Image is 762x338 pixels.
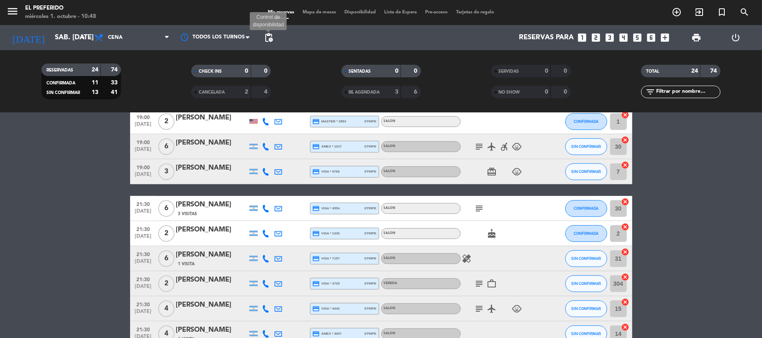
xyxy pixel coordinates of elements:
[645,87,655,97] i: filter_list
[313,205,340,212] span: visa * 4554
[313,168,340,175] span: visa * 0766
[6,5,19,20] button: menu
[565,300,607,317] button: SIN CONFIRMAR
[364,206,377,211] span: stripe
[313,255,340,262] span: visa * 7157
[621,298,630,306] i: cancel
[264,33,274,43] span: pending_actions
[340,10,380,15] span: Disponibilidad
[176,137,247,148] div: [PERSON_NAME]
[313,255,320,262] i: credit_card
[487,142,497,152] i: airplanemode_active
[384,206,396,210] span: SALON
[621,273,630,281] i: cancel
[672,7,682,17] i: add_circle_outline
[621,161,630,169] i: cancel
[313,230,320,237] i: credit_card
[452,10,498,15] span: Tarjetas de regalo
[512,304,522,314] i: child_care
[574,206,598,211] span: CONFIRMADA
[133,274,154,284] span: 21:30
[621,111,630,119] i: cancel
[564,68,569,74] strong: 0
[46,68,73,72] span: RESERVADAS
[500,142,510,152] i: accessible_forward
[487,229,497,239] i: cake
[111,80,119,86] strong: 33
[605,32,616,43] i: looks_3
[178,261,195,267] span: 1 Visita
[475,304,485,314] i: subject
[25,4,96,13] div: El Preferido
[739,7,749,17] i: search
[716,25,756,50] div: LOG OUT
[364,231,377,236] span: stripe
[158,250,174,267] span: 6
[487,279,497,289] i: work_outline
[133,147,154,156] span: [DATE]
[565,138,607,155] button: SIN CONFIRMAR
[133,234,154,243] span: [DATE]
[133,299,154,309] span: 21:30
[158,138,174,155] span: 6
[717,7,727,17] i: turned_in_not
[414,89,419,95] strong: 6
[158,113,174,130] span: 2
[646,32,657,43] i: looks_6
[313,143,320,150] i: credit_card
[313,168,320,175] i: credit_card
[565,113,607,130] button: CONFIRMADA
[298,10,340,15] span: Mapa de mesas
[158,200,174,217] span: 6
[111,89,119,95] strong: 41
[313,330,320,338] i: credit_card
[133,122,154,131] span: [DATE]
[591,32,602,43] i: looks_two
[92,67,98,73] strong: 24
[133,112,154,122] span: 19:00
[632,32,643,43] i: looks_5
[646,69,659,74] span: TOTAL
[384,332,396,335] span: SALON
[545,89,548,95] strong: 0
[475,142,485,152] i: subject
[133,259,154,268] span: [DATE]
[545,68,548,74] strong: 0
[621,136,630,144] i: cancel
[133,208,154,218] span: [DATE]
[364,281,377,286] span: stripe
[618,32,629,43] i: looks_4
[158,300,174,317] span: 4
[571,281,601,286] span: SIN CONFIRMAR
[691,68,698,74] strong: 24
[364,119,377,124] span: stripe
[380,10,421,15] span: Lista de Espera
[250,12,287,30] div: Control de disponibilidad
[384,257,396,260] span: SALON
[313,143,342,150] span: amex * 1017
[364,331,377,336] span: stripe
[519,34,574,42] span: Reservas para
[111,67,119,73] strong: 74
[621,248,630,256] i: cancel
[133,249,154,259] span: 21:30
[499,69,519,74] span: SERVIDAS
[395,89,398,95] strong: 3
[176,274,247,285] div: [PERSON_NAME]
[199,90,225,94] span: CANCELADA
[571,256,601,261] span: SIN CONFIRMAR
[176,112,247,123] div: [PERSON_NAME]
[46,91,80,95] span: SIN CONFIRMAR
[133,324,154,334] span: 21:30
[487,304,497,314] i: airplanemode_active
[349,90,380,94] span: RE AGENDADA
[475,279,485,289] i: subject
[694,7,704,17] i: exit_to_app
[565,250,607,267] button: SIN CONFIRMAR
[158,225,174,242] span: 2
[384,145,396,148] span: SALON
[577,32,588,43] i: looks_one
[691,33,701,43] span: print
[565,275,607,292] button: SIN CONFIRMAR
[621,323,630,331] i: cancel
